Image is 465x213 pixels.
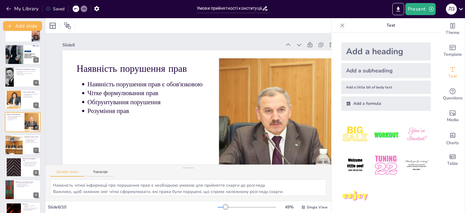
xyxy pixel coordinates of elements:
p: Обізнаність про права [24,95,39,97]
img: 4.jpeg [341,151,369,179]
p: Наявність порушення прав [203,6,268,129]
img: 6.jpeg [403,151,431,179]
p: Чітке формулювання прав [8,117,23,118]
div: Saved [46,6,64,12]
span: Charts [446,140,459,146]
p: Вплив затримки на скаргу [24,97,39,98]
p: Обґрунтування порушення [175,4,230,115]
button: Export to PowerPoint [392,3,404,15]
div: 4 [33,80,39,85]
div: 2 [5,22,41,42]
div: Slide 6 / 10 [48,204,218,210]
p: Процес апеляції [17,72,39,73]
button: Speaker Notes [50,170,84,177]
div: https://cdn.sendsteps.com/images/logo/sendsteps_logo_white.pnghttps://cdn.sendsteps.com/images/lo... [5,45,41,65]
p: Визнання актів неконституційними [24,163,39,164]
div: Change the overall theme [440,18,465,40]
p: Розуміння умов для ефективного захисту [24,207,39,208]
button: My Library [5,4,41,14]
div: Л З [446,4,457,15]
p: Важливість конституційної скарги [15,181,39,183]
p: Наявність порушення прав [7,114,23,115]
button: Add slide [3,21,42,31]
p: Text [347,18,434,33]
p: Наслідки для правової системи [24,164,39,165]
p: Процедура подання є складною [26,139,39,140]
div: Add images, graphics, shapes or video [440,105,465,127]
p: Підготовка документів [26,140,39,141]
span: Theme [446,29,460,36]
p: Наявність порушення прав [8,48,39,49]
div: 6 [33,125,39,130]
p: Зобов'язання державних органів [24,165,39,166]
p: Наявність порушення прав є обов'язковою [8,116,23,117]
textarea: Наявність чіткої інформації про порушення прав є необхідною умовою для прийняття скарги до розгля... [50,179,326,196]
div: Layout [48,21,58,31]
span: Media [447,117,459,123]
input: Insert title [197,4,262,13]
p: Дотримання строків подання [8,50,39,51]
p: Вичерпання засобів правового захисту є обов'язковим [17,71,39,72]
p: Заповнення форми скарги [26,141,39,142]
p: Наявність порушення прав є обов'язковою [191,11,247,122]
p: Умови прийнятності є критично важливими [24,205,39,207]
button: Л З [446,3,457,15]
span: Position [64,22,71,29]
div: 2 [33,35,39,40]
img: 1.jpeg [341,121,369,149]
p: Процедура подання скарги [25,136,39,138]
div: Slide 6 [197,5,292,208]
p: Уникнення навантаження на судову систему [17,73,39,74]
p: Подання до Конституційного Суду [26,142,39,143]
div: https://cdn.sendsteps.com/images/logo/sendsteps_logo_white.pnghttps://cdn.sendsteps.com/images/lo... [5,67,41,87]
div: Add a formula [341,96,431,111]
button: Transcript [87,170,114,177]
div: Add a little bit of body text [341,81,431,94]
div: 5 [33,102,39,108]
div: Add ready made slides [440,40,465,62]
div: https://cdn.sendsteps.com/images/logo/sendsteps_logo_white.pnghttps://cdn.sendsteps.com/images/lo... [5,90,41,110]
span: Questions [443,95,463,102]
div: 8 [5,157,41,177]
img: 3.jpeg [403,121,431,149]
p: Розуміння прав [8,119,23,120]
p: Розгляд скарги Конституційним Судом [24,162,39,163]
button: Present [405,3,436,15]
p: Конституційна скарга підвищує правову обізнаність [8,30,30,31]
span: Text [448,73,457,80]
div: 49 % [282,204,296,210]
div: Add a heading [341,42,431,61]
div: https://cdn.sendsteps.com/images/logo/sendsteps_logo_white.pnghttps://cdn.sendsteps.com/images/lo... [5,135,41,155]
p: Принцип правосуддя [17,74,39,75]
p: Висновки [23,203,39,205]
p: Важливість для правової системи [24,208,39,210]
p: Вичерпання засобів правового захисту [8,49,39,50]
p: Підготовка до практики [24,209,39,211]
p: Захист прав та свобод [17,186,39,188]
div: https://cdn.sendsteps.com/images/logo/sendsteps_logo_white.pnghttps://cdn.sendsteps.com/images/lo... [5,112,41,132]
p: Чітке формулювання прав [183,7,239,118]
div: 7 [33,148,39,153]
p: Вичерпання засобів правового захисту [15,68,39,70]
p: Один рік на подання [24,94,39,95]
span: Single View [307,205,328,210]
p: Зміцнення правової держави [17,184,39,185]
p: Строки подання є критично важливими [24,93,39,95]
p: Основні умови прийнятності [7,45,39,47]
p: Обґрунтування порушення [8,118,23,119]
div: Get real-time input from your audience [440,84,465,105]
p: Строки подання скарги [23,91,39,93]
div: 9 [5,180,41,200]
div: Add text boxes [440,62,465,84]
p: Конституційна скарга як інструмент захисту [17,183,39,184]
span: Template [444,51,462,58]
div: 9 [33,192,39,198]
div: Add charts and graphs [440,127,465,149]
div: 8 [33,170,39,175]
p: Основи демократичного суспільства [17,185,39,186]
p: Рішення Конституційного Суду [23,158,39,161]
span: Table [447,160,458,167]
div: 3 [33,57,39,63]
p: Умови прийнятності конституційної скарги [8,47,39,48]
img: 5.jpeg [372,151,400,179]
